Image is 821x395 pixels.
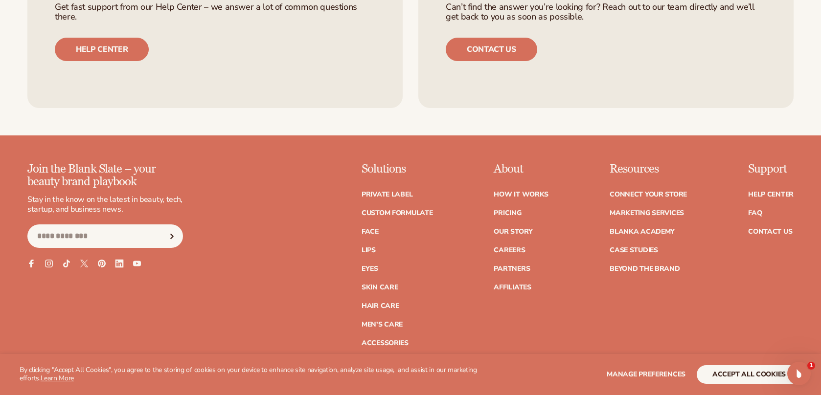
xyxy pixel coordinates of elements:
button: Manage preferences [607,365,685,384]
iframe: Intercom live chat [787,362,811,385]
p: By clicking "Accept All Cookies", you agree to the storing of cookies on your device to enhance s... [20,366,479,383]
p: Resources [610,163,687,176]
p: Can’t find the answer you’re looking for? Reach out to our team directly and we’ll get back to yo... [446,2,766,22]
a: Learn More [41,373,74,383]
button: Subscribe [161,224,182,248]
a: Contact Us [748,228,792,235]
a: Men's Care [362,321,403,328]
a: Accessories [362,340,409,347]
a: Affiliates [494,284,531,291]
a: Partners [494,265,530,272]
a: Private label [362,191,412,198]
a: Eyes [362,265,378,272]
a: Beyond the brand [610,265,680,272]
a: How It Works [494,191,548,198]
a: Case Studies [610,247,658,254]
a: FAQ [748,210,762,217]
a: Face [362,228,379,235]
a: Contact us [446,38,537,61]
button: accept all cookies [697,365,801,384]
span: Manage preferences [607,370,685,379]
a: Lips [362,247,376,254]
a: Blanka Academy [610,228,675,235]
p: Solutions [362,163,433,176]
a: Our Story [494,228,532,235]
a: Connect your store [610,191,687,198]
p: About [494,163,548,176]
a: Custom formulate [362,210,433,217]
p: Join the Blank Slate – your beauty brand playbook [27,163,183,189]
p: Support [748,163,794,176]
p: Get fast support from our Help Center – we answer a lot of common questions there. [55,2,375,22]
a: Help Center [748,191,794,198]
a: Help center [55,38,149,61]
p: Stay in the know on the latest in beauty, tech, startup, and business news. [27,195,183,215]
a: Pricing [494,210,521,217]
a: Marketing services [610,210,684,217]
a: Skin Care [362,284,398,291]
a: Hair Care [362,303,399,309]
span: 1 [807,362,815,370]
a: Careers [494,247,525,254]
